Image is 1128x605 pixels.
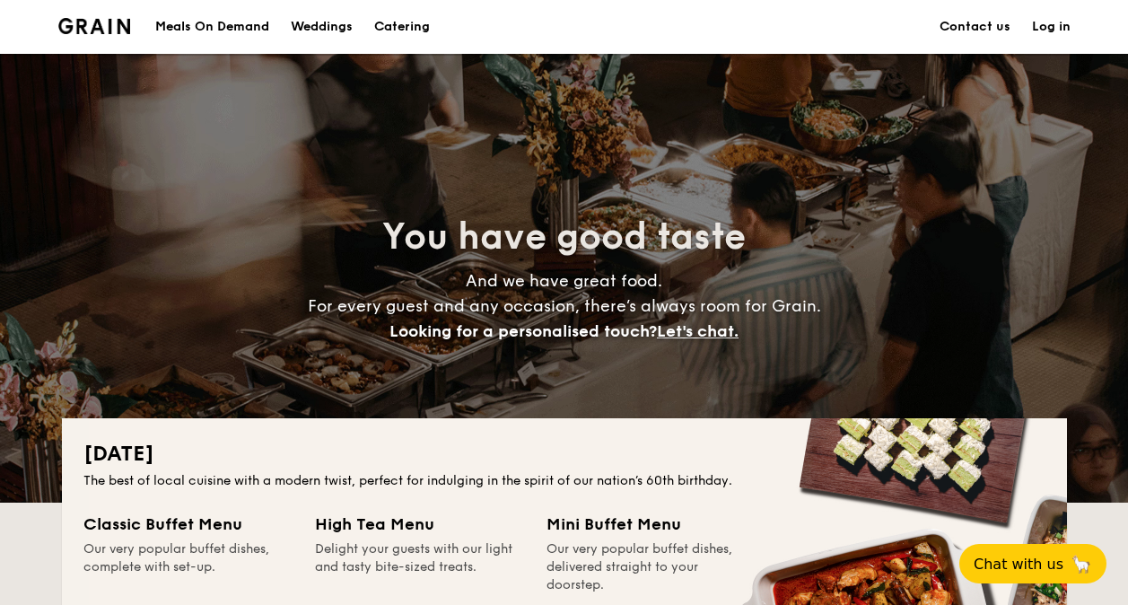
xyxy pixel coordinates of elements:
[1071,554,1092,574] span: 🦙
[657,321,739,341] span: Let's chat.
[547,512,756,537] div: Mini Buffet Menu
[382,215,746,259] span: You have good taste
[83,540,293,594] div: Our very popular buffet dishes, complete with set-up.
[58,18,131,34] img: Grain
[315,512,525,537] div: High Tea Menu
[83,472,1045,490] div: The best of local cuisine with a modern twist, perfect for indulging in the spirit of our nation’...
[547,540,756,594] div: Our very popular buffet dishes, delivered straight to your doorstep.
[389,321,657,341] span: Looking for a personalised touch?
[974,556,1063,573] span: Chat with us
[315,540,525,594] div: Delight your guests with our light and tasty bite-sized treats.
[58,18,131,34] a: Logotype
[83,440,1045,469] h2: [DATE]
[308,271,821,341] span: And we have great food. For every guest and any occasion, there’s always room for Grain.
[83,512,293,537] div: Classic Buffet Menu
[959,544,1106,583] button: Chat with us🦙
